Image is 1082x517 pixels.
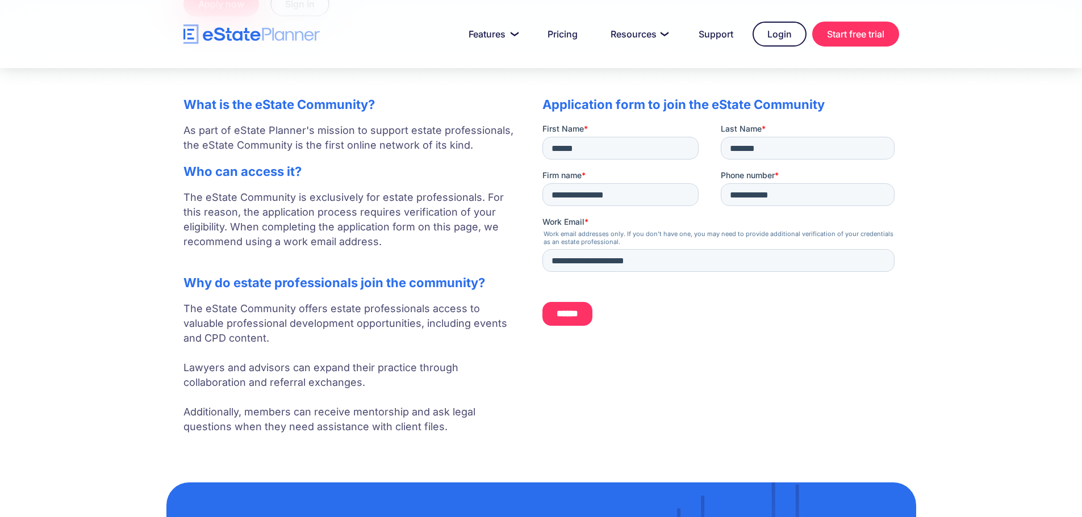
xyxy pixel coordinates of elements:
[183,190,520,264] p: The eState Community is exclusively for estate professionals. For this reason, the application pr...
[597,23,679,45] a: Resources
[183,97,520,112] h2: What is the eState Community?
[542,97,899,112] h2: Application form to join the eState Community
[183,24,320,44] a: home
[753,22,807,47] a: Login
[183,301,520,434] p: The eState Community offers estate professionals access to valuable professional development oppo...
[455,23,528,45] a: Features
[542,123,899,335] iframe: Form 0
[183,164,520,179] h2: Who can access it?
[534,23,591,45] a: Pricing
[183,123,520,153] p: As part of eState Planner's mission to support estate professionals, the eState Community is the ...
[685,23,747,45] a: Support
[183,275,520,290] h2: Why do estate professionals join the community?
[812,22,899,47] a: Start free trial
